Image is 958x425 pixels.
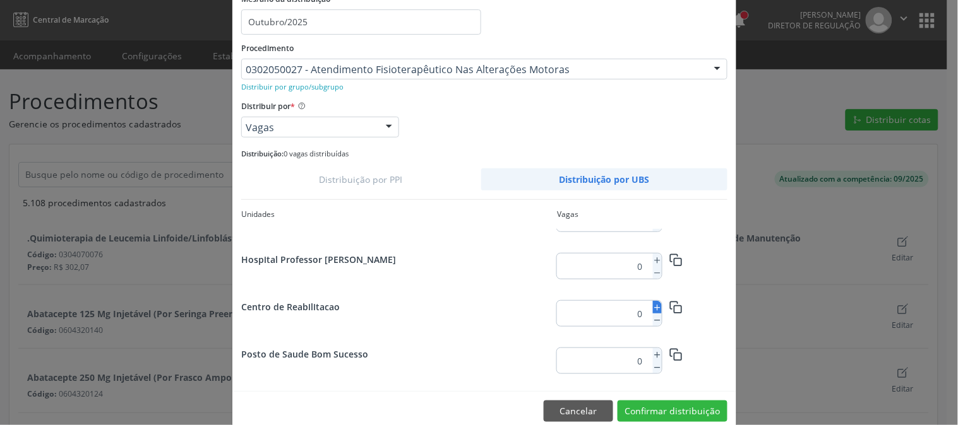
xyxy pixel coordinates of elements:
[618,400,727,422] button: Confirmar distribuição
[241,149,284,158] span: Distribuição:
[241,97,295,117] label: Distribuir por
[241,347,557,361] div: Posto de Saude Bom Sucesso
[295,97,306,110] ion-icon: help circle outline
[241,168,481,190] a: Distribuição por PPI
[241,149,349,158] small: 0 vagas distribuídas
[557,209,578,220] div: Vagas
[241,209,557,220] div: Unidades
[241,80,344,92] a: Distribuir por grupo/subgrupo
[241,253,557,266] div: Hospital Professor [PERSON_NAME]
[246,63,702,76] span: 0302050027 - Atendimento Fisioterapêutico Nas Alterações Motoras
[241,300,557,313] div: Centro de Reabilitacao
[241,39,294,59] label: Procedimento
[481,168,728,190] a: Distribuição por UBS
[544,400,613,422] button: Cancelar
[246,121,373,134] span: Vagas
[241,82,344,91] small: Distribuir por grupo/subgrupo
[241,9,481,35] input: Selecione o mês/ano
